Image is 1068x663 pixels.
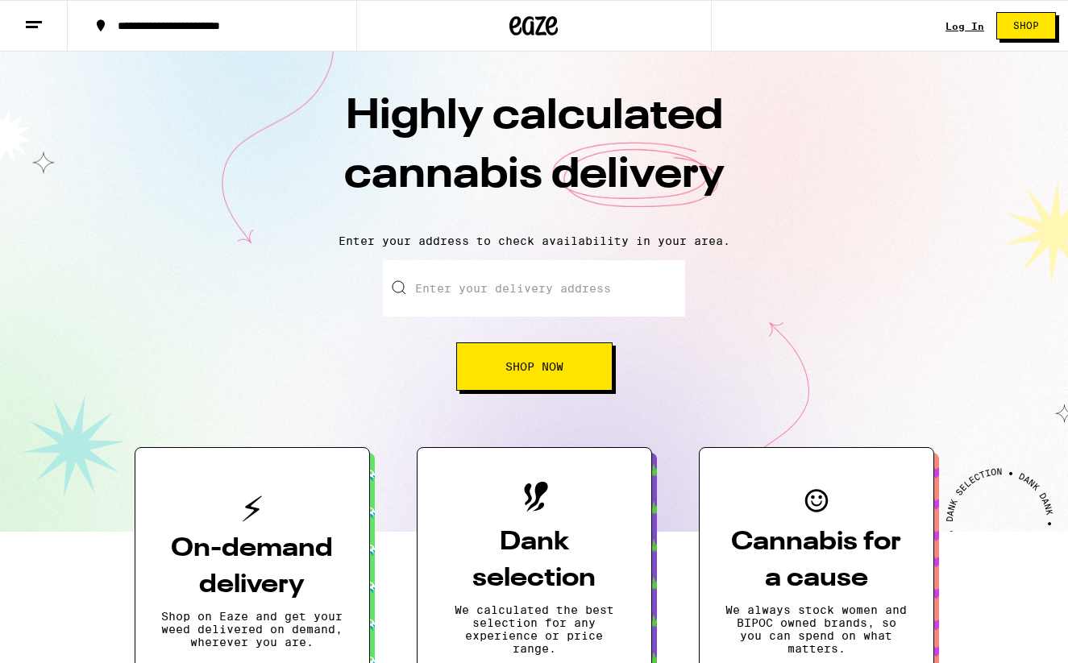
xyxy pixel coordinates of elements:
span: Shop Now [505,361,563,372]
h3: On-demand delivery [161,531,343,603]
a: Log In [945,21,984,31]
input: Enter your delivery address [383,260,685,317]
p: Enter your address to check availability in your area. [16,234,1052,247]
a: Shop [984,12,1068,39]
button: Shop Now [456,342,613,391]
h3: Dank selection [443,524,625,597]
h1: Highly calculated cannabis delivery [252,88,817,222]
p: We always stock women and BIPOC owned brands, so you can spend on what matters. [725,603,908,655]
h3: Cannabis for a cause [725,524,908,597]
span: Shop [1013,21,1039,31]
p: We calculated the best selection for any experience or price range. [443,603,625,655]
button: Shop [996,12,1056,39]
p: Shop on Eaze and get your weed delivered on demand, wherever you are. [161,610,343,648]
